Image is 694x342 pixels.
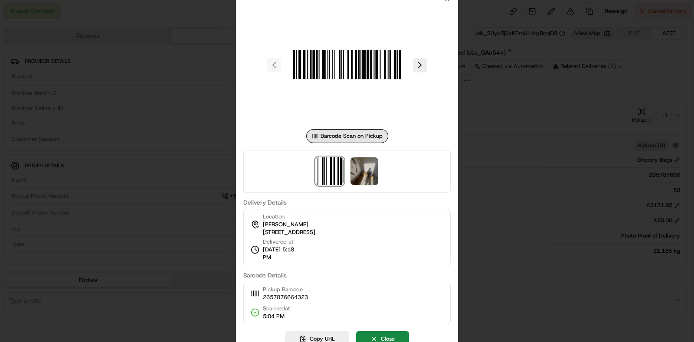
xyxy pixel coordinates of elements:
label: Barcode Details [243,272,451,278]
span: Scanned at [263,305,290,313]
img: photo_proof_of_delivery image [350,157,378,185]
div: Barcode Scan on Pickup [306,129,388,143]
span: Pickup Barcode [263,286,308,293]
span: [PERSON_NAME] [263,221,308,228]
span: [DATE] 5:18 PM [263,246,303,261]
img: barcode_scan_on_pickup image [316,157,344,185]
span: 5:04 PM [263,313,290,320]
span: Delivered at [263,238,303,246]
img: barcode_scan_on_pickup image [285,3,409,127]
span: 2657876664323 [263,293,308,301]
span: [STREET_ADDRESS] [263,228,315,236]
span: Location [263,213,285,221]
label: Delivery Details [243,199,451,205]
